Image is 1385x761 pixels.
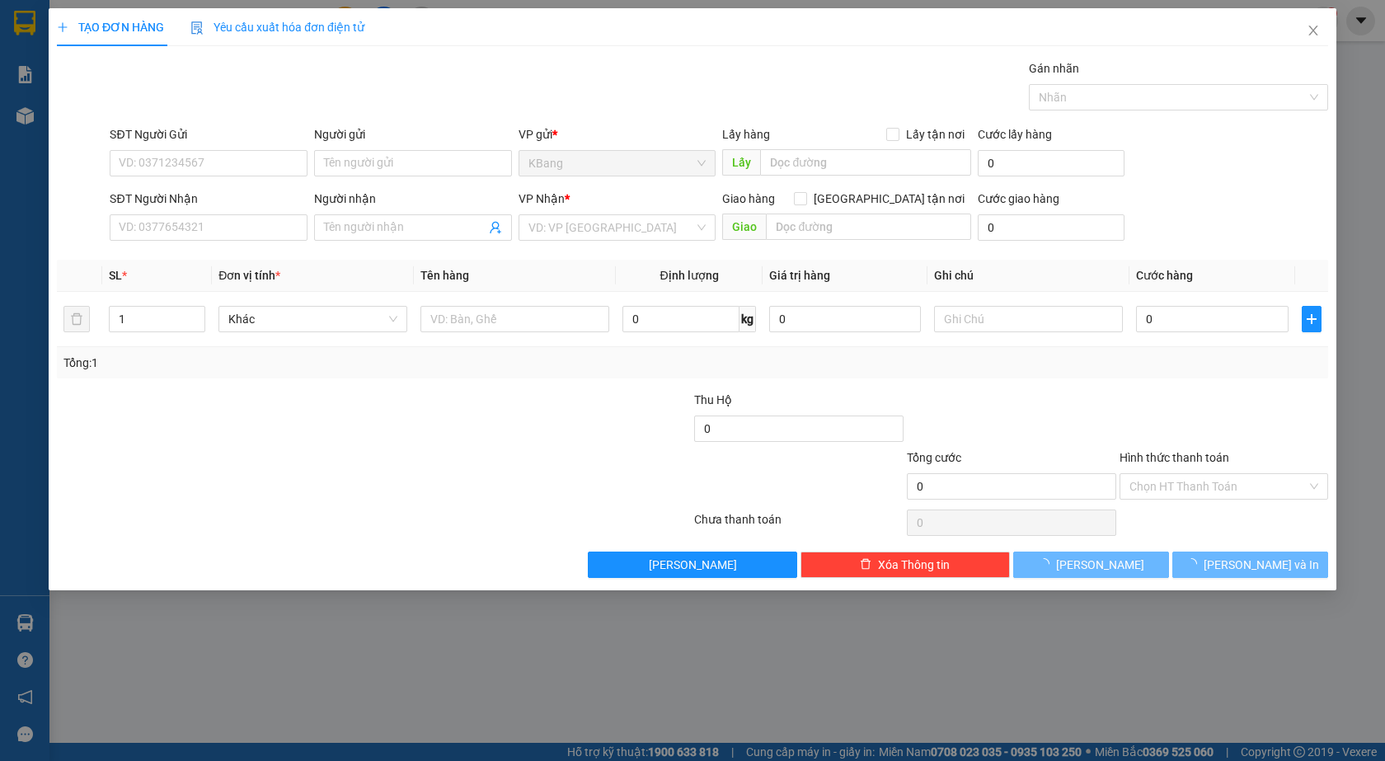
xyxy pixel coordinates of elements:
[1056,556,1144,574] span: [PERSON_NAME]
[1302,312,1321,326] span: plus
[489,221,502,234] span: user-add
[1307,24,1320,37] span: close
[190,21,364,34] span: Yêu cầu xuất hóa đơn điện tử
[1204,556,1319,574] span: [PERSON_NAME] và In
[760,149,971,176] input: Dọc đường
[766,214,971,240] input: Dọc đường
[769,306,921,332] input: 0
[420,306,609,332] input: VD: Bàn, Ghế
[800,552,1010,578] button: deleteXóa Thông tin
[692,510,905,539] div: Chưa thanh toán
[660,269,718,282] span: Định lượng
[1185,558,1204,570] span: loading
[649,556,737,574] span: [PERSON_NAME]
[1119,451,1228,464] label: Hình thức thanh toán
[519,192,565,205] span: VP Nhận
[1038,558,1056,570] span: loading
[722,149,760,176] span: Lấy
[57,21,164,34] span: TẠO ĐƠN HÀNG
[57,21,68,33] span: plus
[218,269,280,282] span: Đơn vị tính
[519,125,716,143] div: VP gửi
[722,214,766,240] span: Giao
[807,190,971,208] span: [GEOGRAPHIC_DATA] tận nơi
[694,393,732,406] span: Thu Hộ
[110,125,308,143] div: SĐT Người Gửi
[528,151,707,176] span: KBang
[722,128,770,141] span: Lấy hàng
[1029,62,1079,75] label: Gán nhãn
[228,307,397,331] span: Khác
[978,128,1052,141] label: Cước lấy hàng
[899,125,971,143] span: Lấy tận nơi
[314,190,512,208] div: Người nhận
[1301,306,1322,332] button: plus
[1013,552,1169,578] button: [PERSON_NAME]
[1136,269,1193,282] span: Cước hàng
[934,306,1123,332] input: Ghi Chú
[769,269,830,282] span: Giá trị hàng
[907,451,961,464] span: Tổng cước
[420,269,469,282] span: Tên hàng
[878,556,950,574] span: Xóa Thông tin
[63,354,535,372] div: Tổng: 1
[190,21,204,35] img: icon
[63,306,90,332] button: delete
[978,192,1059,205] label: Cước giao hàng
[1290,8,1336,54] button: Close
[314,125,512,143] div: Người gửi
[1172,552,1328,578] button: [PERSON_NAME] và In
[978,214,1124,241] input: Cước giao hàng
[739,306,756,332] span: kg
[860,558,871,571] span: delete
[109,269,122,282] span: SL
[722,192,775,205] span: Giao hàng
[588,552,797,578] button: [PERSON_NAME]
[927,260,1129,292] th: Ghi chú
[978,150,1124,176] input: Cước lấy hàng
[110,190,308,208] div: SĐT Người Nhận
